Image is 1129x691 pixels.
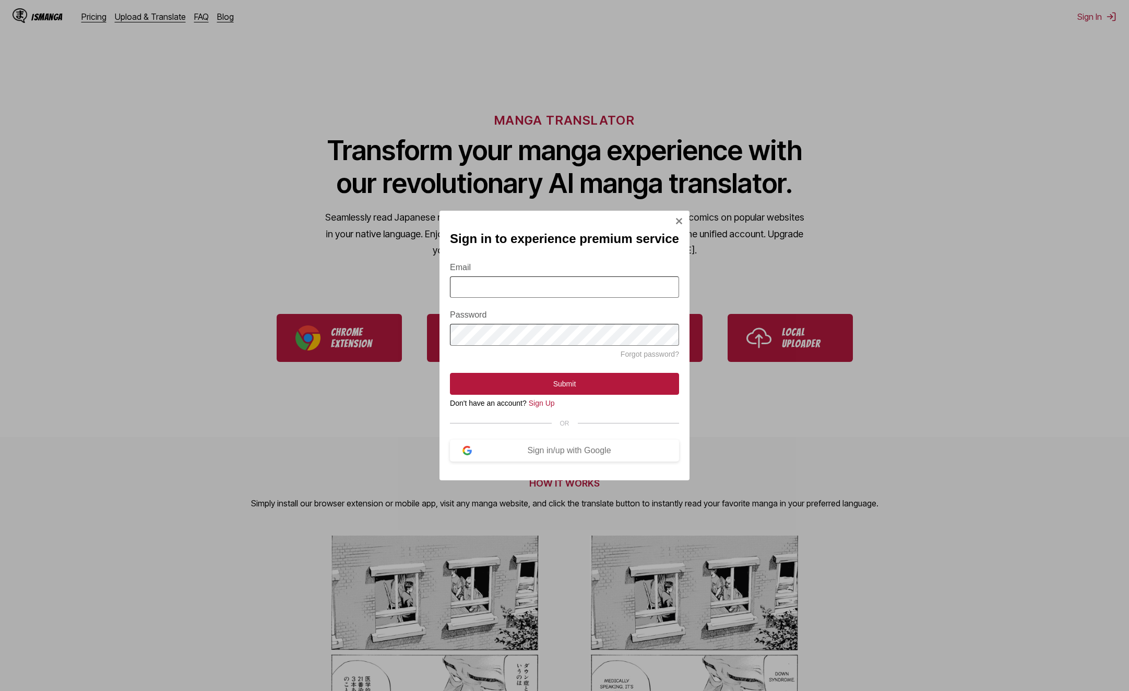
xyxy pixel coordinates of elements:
[621,350,679,358] a: Forgot password?
[675,217,683,225] img: Close
[450,310,679,320] label: Password
[439,211,690,480] div: Sign In Modal
[450,440,679,462] button: Sign in/up with Google
[472,446,667,455] div: Sign in/up with Google
[529,399,555,407] a: Sign Up
[462,446,472,455] img: google-logo
[450,373,679,395] button: Submit
[450,263,679,272] label: Email
[450,399,679,407] div: Don't have an account?
[450,420,679,427] div: OR
[450,232,679,246] h2: Sign in to experience premium service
